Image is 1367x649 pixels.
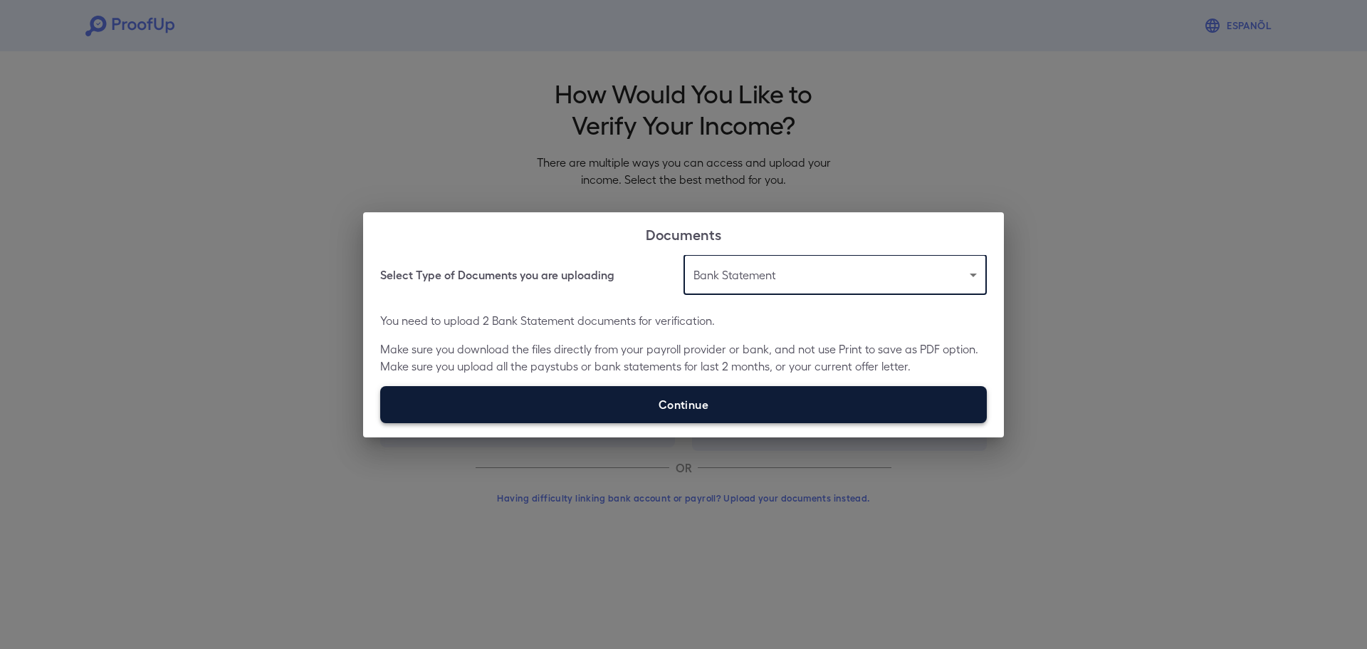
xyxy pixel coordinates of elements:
label: Continue [380,386,987,423]
div: Bank Statement [683,255,987,295]
h2: Documents [363,212,1004,255]
p: You need to upload 2 Bank Statement documents for verification. [380,312,987,329]
h6: Select Type of Documents you are uploading [380,266,614,284]
p: Make sure you download the files directly from your payroll provider or bank, and not use Print t... [380,341,987,375]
